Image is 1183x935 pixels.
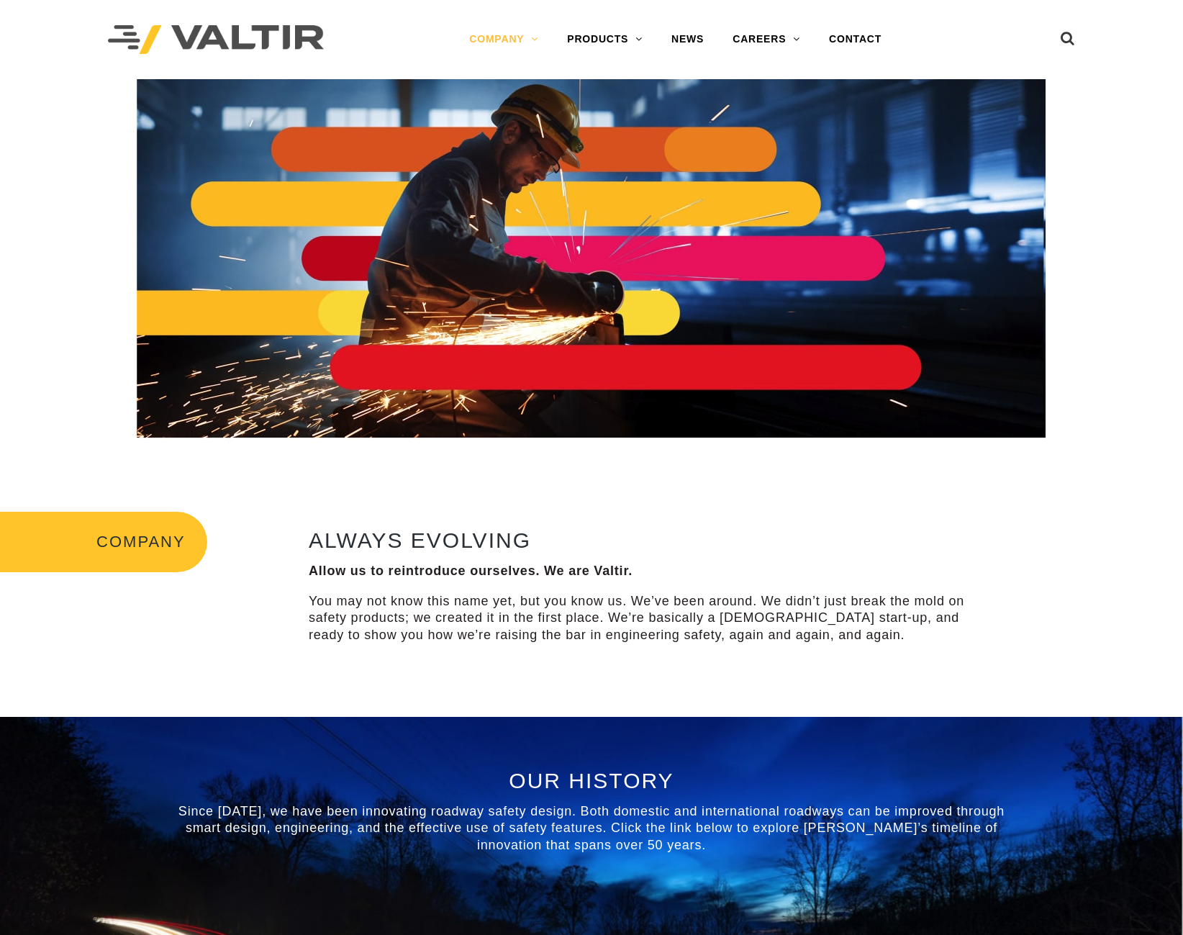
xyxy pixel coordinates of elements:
a: CAREERS [718,25,815,54]
a: NEWS [657,25,718,54]
span: OUR HISTORY [509,769,674,792]
p: You may not know this name yet, but you know us. We’ve been around. We didn’t just break the mold... [309,593,992,643]
strong: Allow us to reintroduce ourselves. We are Valtir. [309,564,633,578]
a: COMPANY [455,25,553,54]
img: Valtir [108,25,324,55]
span: Since [DATE], we have been innovating roadway safety design. Both domestic and international road... [178,804,1005,852]
a: PRODUCTS [553,25,657,54]
h2: ALWAYS EVOLVING [309,528,992,552]
a: CONTACT [815,25,896,54]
